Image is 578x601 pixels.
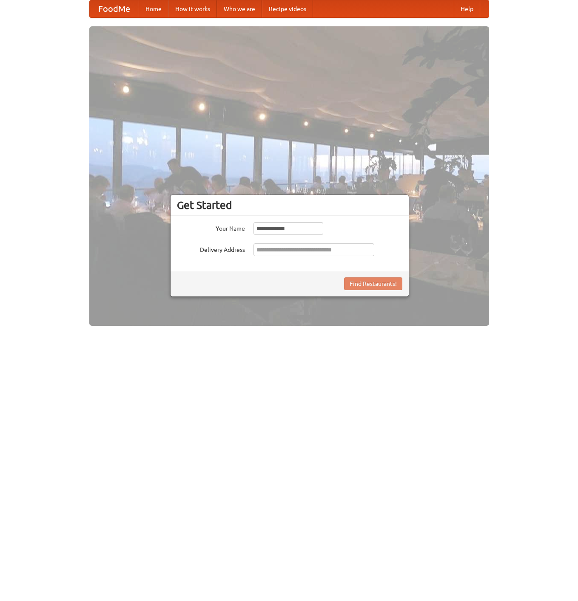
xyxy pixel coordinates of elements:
[177,222,245,233] label: Your Name
[139,0,168,17] a: Home
[168,0,217,17] a: How it works
[177,199,402,212] h3: Get Started
[90,0,139,17] a: FoodMe
[454,0,480,17] a: Help
[262,0,313,17] a: Recipe videos
[344,277,402,290] button: Find Restaurants!
[217,0,262,17] a: Who we are
[177,243,245,254] label: Delivery Address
